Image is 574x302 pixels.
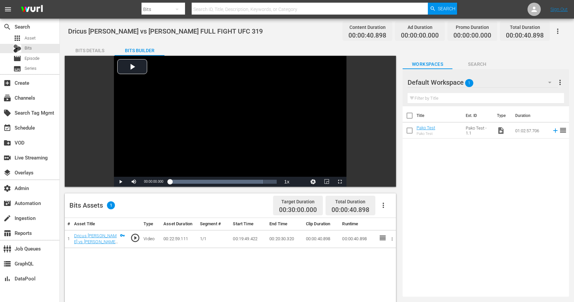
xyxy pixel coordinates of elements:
[417,125,435,130] a: Pako Test
[65,43,115,56] button: Bits Details
[65,230,71,248] td: 1
[408,73,558,92] div: Default Workspace
[462,106,493,125] th: Ext. ID
[417,132,435,136] div: Pako Test
[74,233,118,257] a: Dricus [PERSON_NAME] vs [PERSON_NAME] FULL FIGHT UFC 319 (1/1)
[559,126,567,134] span: reorder
[170,180,277,184] div: Progress Bar
[348,32,386,40] span: 00:00:40.898
[438,3,455,15] span: Search
[25,65,37,72] span: Series
[497,127,505,135] span: Video
[332,197,369,206] div: Total Duration
[69,201,115,209] div: Bits Assets
[107,201,115,209] span: 1
[267,230,303,248] td: 00:20:30.320
[453,32,491,40] span: 00:00:00.000
[3,139,11,147] span: VOD
[115,43,164,58] div: Bits Builder
[320,177,333,187] button: Picture-in-Picture
[465,76,473,90] span: 1
[3,124,11,132] span: Schedule
[550,7,568,12] a: Sign Out
[428,3,457,15] button: Search
[161,218,197,230] th: Asset Duration
[16,2,48,17] img: ans4CAIJ8jUAAAAAAAAAAAAAAAAAAAAAAAAgQb4GAAAAAAAAAAAAAAAAAAAAAAAAJMjXAAAAAAAAAAAAAAAAAAAAAAAAgAT5G...
[3,245,11,253] span: Job Queues
[403,60,452,68] span: Workspaces
[506,32,544,40] span: 00:00:40.898
[513,123,549,139] td: 01:02:57.706
[197,218,231,230] th: Segment #
[511,106,551,125] th: Duration
[3,79,11,87] span: Create
[114,56,346,187] div: Video Player
[13,65,21,73] span: Series
[3,109,11,117] span: Search Tag Mgmt
[401,32,439,40] span: 00:00:00.000
[3,184,11,192] span: Admin
[230,218,267,230] th: Start Time
[303,230,340,248] td: 00:00:40.898
[303,218,340,230] th: Clip Duration
[127,177,141,187] button: Mute
[4,5,12,13] span: menu
[401,23,439,32] div: Ad Duration
[333,177,346,187] button: Fullscreen
[3,214,11,222] span: Ingestion
[65,43,115,58] div: Bits Details
[25,45,32,51] span: Bits
[25,55,40,62] span: Episode
[3,154,11,162] span: Live Streaming
[348,23,386,32] div: Content Duration
[279,206,317,214] span: 00:30:00.000
[3,169,11,177] span: Overlays
[161,230,197,248] td: 00:22:59.111
[493,106,511,125] th: Type
[417,106,462,125] th: Title
[3,275,11,283] span: DataPool
[197,230,231,248] td: 1/1
[339,218,376,230] th: Runtime
[141,218,161,230] th: Type
[68,27,263,35] span: Dricus [PERSON_NAME] vs [PERSON_NAME] FULL FIGHT UFC 319
[25,35,36,42] span: Asset
[332,206,369,214] span: 00:00:40.898
[141,230,161,248] td: Video
[115,43,164,56] button: Bits Builder
[13,54,21,62] span: Episode
[506,23,544,32] div: Total Duration
[3,260,11,268] span: GraphQL
[114,177,127,187] button: Play
[65,218,71,230] th: #
[267,218,303,230] th: End Time
[280,177,293,187] button: Playback Rate
[307,177,320,187] button: Jump To Time
[3,23,11,31] span: Search
[556,74,564,90] button: more_vert
[3,229,11,237] span: Reports
[230,230,267,248] td: 00:19:49.422
[144,180,163,183] span: 00:00:00.000
[3,94,11,102] span: Channels
[279,197,317,206] div: Target Duration
[556,78,564,86] span: more_vert
[339,230,376,248] td: 00:00:40.898
[453,23,491,32] div: Promo Duration
[3,199,11,207] span: Automation
[71,218,128,230] th: Asset Title
[452,60,502,68] span: Search
[552,127,559,134] svg: Add to Episode
[13,34,21,42] span: Asset
[130,233,140,243] span: play_circle_outline
[13,45,21,52] div: Bits
[463,123,494,139] td: Pako Test - 1.1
